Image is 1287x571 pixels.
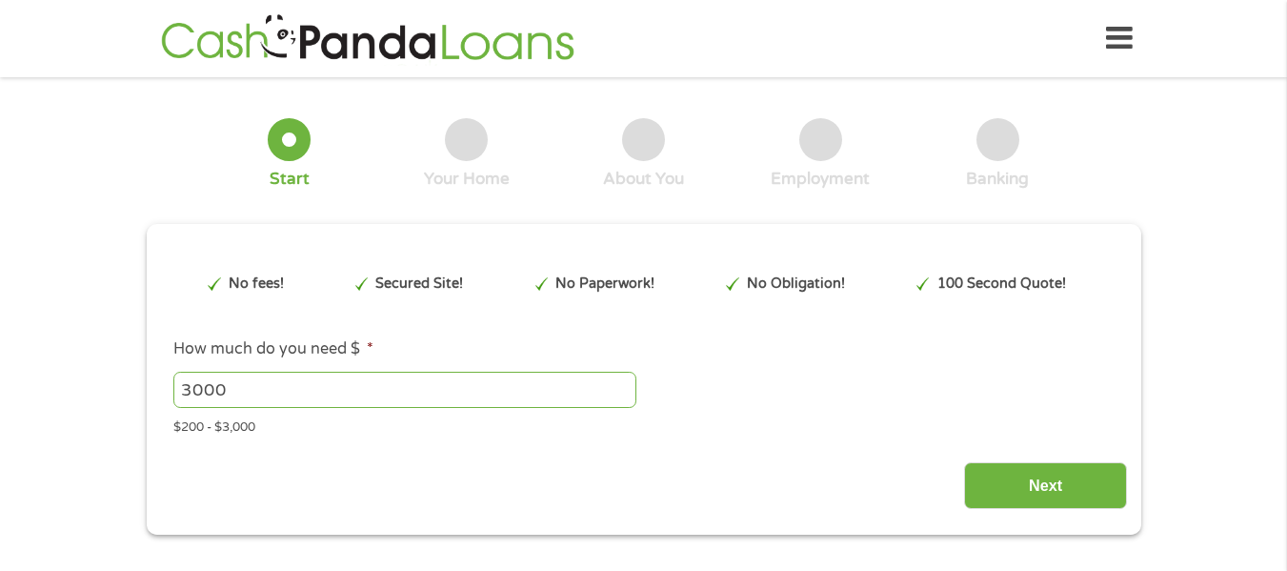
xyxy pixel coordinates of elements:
[966,169,1029,190] div: Banking
[173,339,373,359] label: How much do you need $
[747,274,845,295] p: No Obligation!
[155,11,580,66] img: GetLoanNow Logo
[270,169,310,190] div: Start
[555,274,654,295] p: No Paperwork!
[937,274,1066,295] p: 100 Second Quote!
[229,274,284,295] p: No fees!
[173,412,1113,438] div: $200 - $3,000
[424,169,510,190] div: Your Home
[964,462,1127,509] input: Next
[375,274,463,295] p: Secured Site!
[603,169,684,190] div: About You
[771,169,870,190] div: Employment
